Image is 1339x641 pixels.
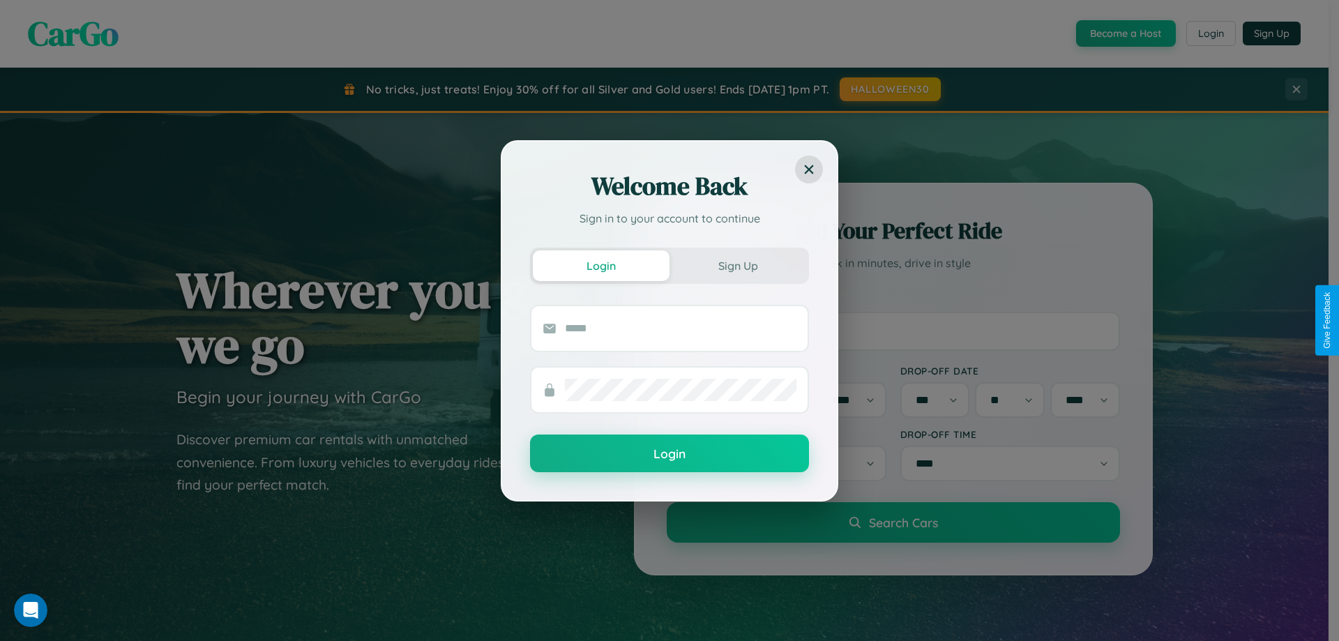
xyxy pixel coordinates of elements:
[669,250,806,281] button: Sign Up
[533,250,669,281] button: Login
[530,210,809,227] p: Sign in to your account to continue
[1322,292,1332,349] div: Give Feedback
[14,594,47,627] iframe: Intercom live chat
[530,435,809,472] button: Login
[530,169,809,203] h2: Welcome Back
